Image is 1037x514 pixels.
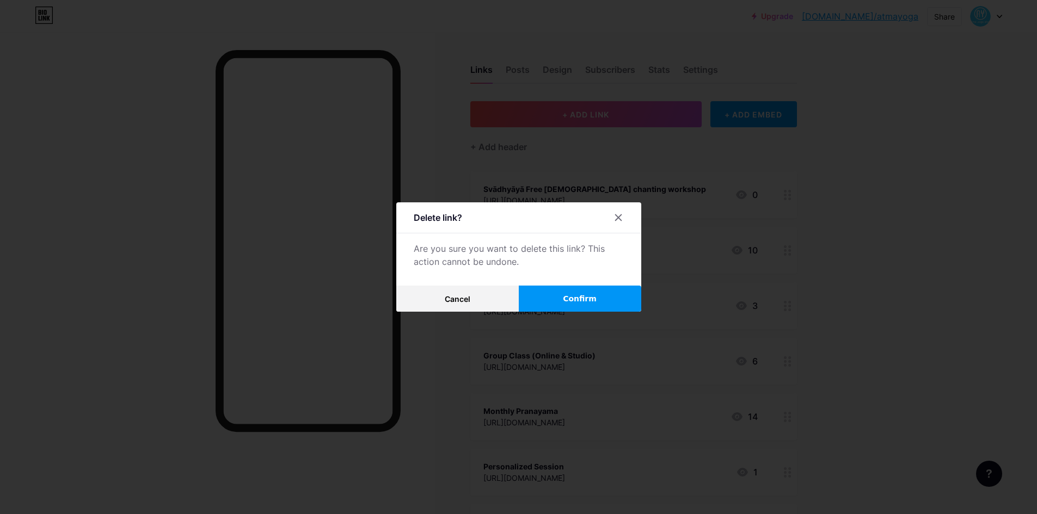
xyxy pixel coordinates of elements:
[519,286,641,312] button: Confirm
[396,286,519,312] button: Cancel
[414,211,462,224] div: Delete link?
[414,242,624,268] div: Are you sure you want to delete this link? This action cannot be undone.
[445,294,470,304] span: Cancel
[563,293,597,305] span: Confirm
